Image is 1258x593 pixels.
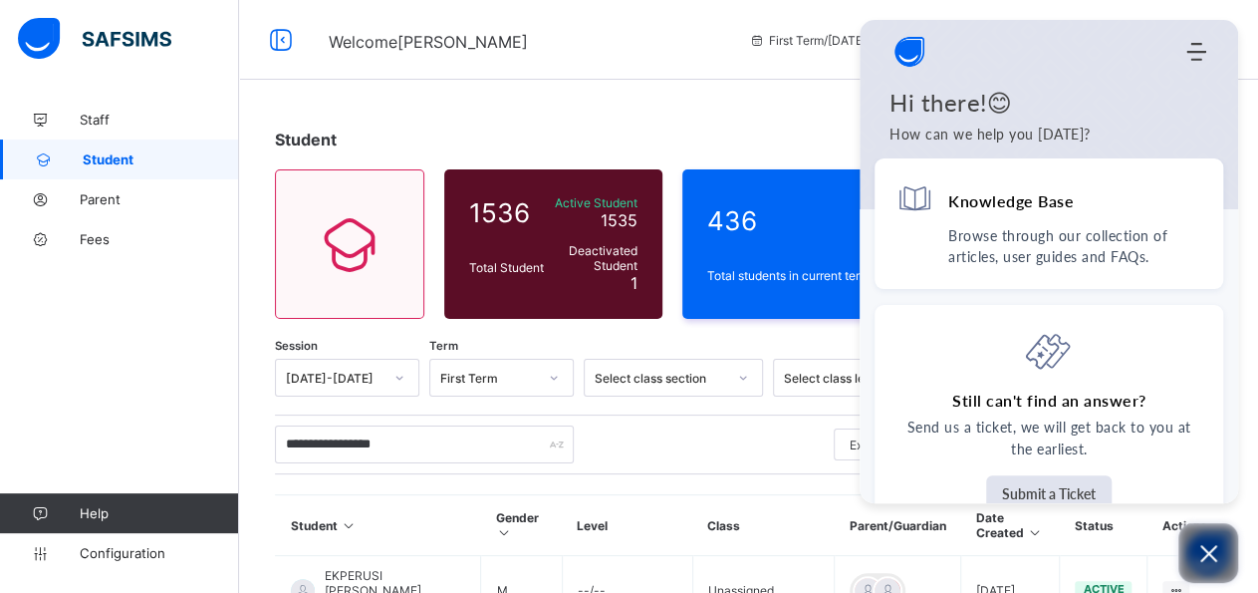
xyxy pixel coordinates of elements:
h1: Hi there!😊 [889,88,1208,118]
span: Active Student [554,195,637,210]
img: safsims [18,18,171,60]
span: 1535 [601,210,637,230]
div: Total Student [464,255,549,280]
span: Welcome [PERSON_NAME] [329,32,528,52]
span: Total students in current term [707,268,876,283]
span: Export as [850,438,900,452]
div: Knowledge BaseBrowse through our collection of articles, user guides and FAQs. [875,158,1223,289]
th: Status [1060,495,1147,556]
i: Sort in Ascending Order [496,525,513,540]
span: Student [275,130,337,149]
p: How can we help you today? [889,124,1208,146]
span: Configuration [80,545,238,561]
th: Actions [1147,495,1222,556]
span: 1 [630,273,637,293]
span: Fees [80,231,239,247]
span: 1536 [469,197,544,228]
p: Send us a ticket, we will get back to you at the earliest. [896,417,1201,460]
span: session/term information [749,33,911,48]
i: Sort in Ascending Order [341,518,358,533]
div: Select class section [595,371,726,386]
i: Sort in Ascending Order [1026,525,1043,540]
p: Browse through our collection of articles, user guides and FAQs. [948,225,1201,267]
button: Open asap [1178,523,1238,583]
span: 436 [707,205,876,236]
th: Date Created [960,495,1060,556]
span: Parent [80,191,239,207]
h4: Still can't find an answer? [952,390,1146,412]
div: Select class level [784,371,885,386]
div: First Term [440,371,537,386]
th: Level [562,495,692,556]
span: Term [429,339,458,353]
span: Session [275,339,318,353]
th: Parent/Guardian [834,495,960,556]
span: Deactivated Student [554,243,637,273]
div: Modules Menu [1183,42,1208,62]
button: Submit a Ticket [986,475,1112,512]
img: logo [889,32,929,72]
span: Staff [80,112,239,128]
th: Student [276,495,481,556]
th: Class [692,495,834,556]
span: Student [83,151,239,167]
h4: Knowledge Base [948,190,1074,211]
span: Company logo [889,32,929,72]
div: [DATE]-[DATE] [286,371,382,386]
span: Help [80,505,238,521]
th: Gender [481,495,562,556]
